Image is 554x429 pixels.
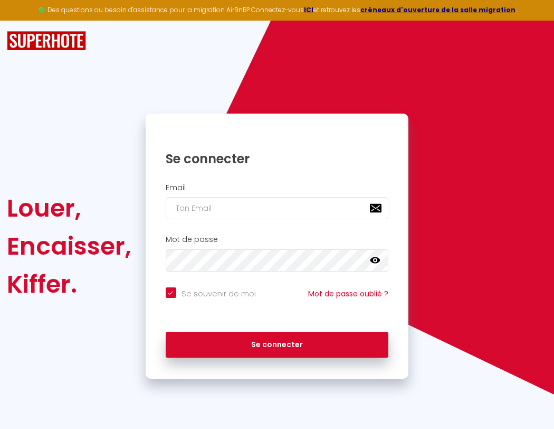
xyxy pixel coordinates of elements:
[304,5,313,14] a: ICI
[166,183,389,192] h2: Email
[7,227,131,265] div: Encaisser,
[7,189,131,227] div: Louer,
[7,265,131,303] div: Kiffer.
[166,151,389,167] h1: Se connecter
[308,288,388,299] a: Mot de passe oublié ?
[166,197,389,219] input: Ton Email
[166,332,389,358] button: Se connecter
[7,31,86,51] img: SuperHote logo
[360,5,515,14] a: créneaux d'ouverture de la salle migration
[166,235,389,244] h2: Mot de passe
